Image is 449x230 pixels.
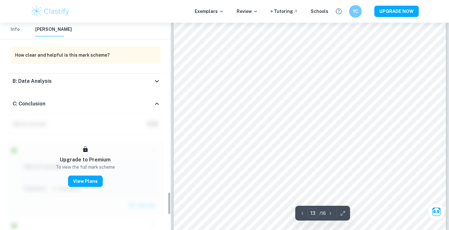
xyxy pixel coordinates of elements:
[8,94,163,114] div: C: Conclusion
[15,52,110,59] h6: How clear and helpful is this mark scheme?
[13,100,45,108] h6: C: Conclusion
[60,156,111,164] h6: Upgrade to Premium
[8,74,163,89] div: B: Data Analysis
[68,176,103,187] button: View Plans
[352,8,359,15] h6: YC
[56,164,115,171] p: To view the full mark scheme
[274,8,298,15] a: Tutoring
[237,8,258,15] p: Review
[428,203,445,221] button: Ask Clai
[31,5,71,18] img: Clastify logo
[311,8,328,15] a: Schools
[35,23,72,36] button: [PERSON_NAME]
[195,8,224,15] p: Exemplars
[8,23,23,36] button: Info
[319,210,326,217] p: / 16
[374,6,419,17] button: UPGRADE NOW
[13,77,52,85] h6: B: Data Analysis
[349,5,362,18] button: YC
[333,6,344,17] button: Help and Feedback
